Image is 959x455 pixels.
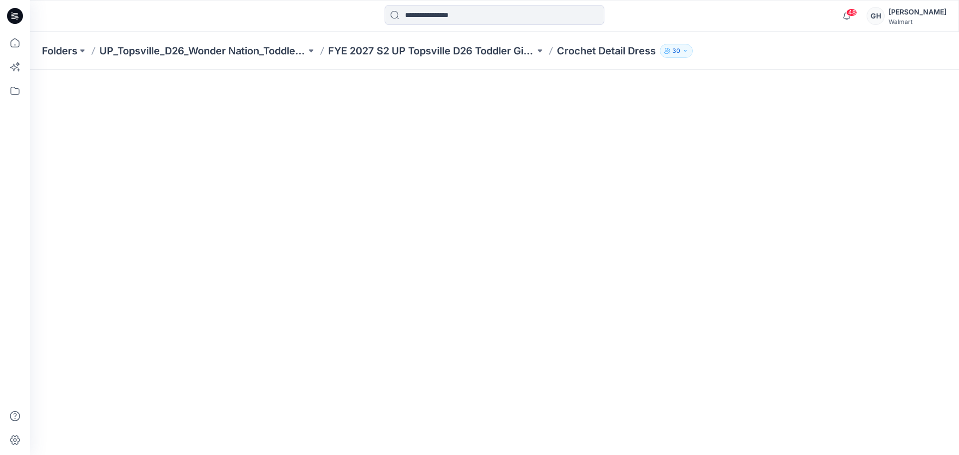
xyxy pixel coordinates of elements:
p: Crochet Detail Dress [557,44,656,58]
div: GH [867,7,885,25]
p: 30 [672,45,680,56]
span: 48 [846,8,857,16]
div: Walmart [889,18,947,25]
button: 30 [660,44,693,58]
iframe: edit-style [30,70,959,455]
a: FYE 2027 S2 UP Topsville D26 Toddler Girl Wonder Nation [328,44,535,58]
a: Folders [42,44,77,58]
div: [PERSON_NAME] [889,6,947,18]
a: UP_Topsville_D26_Wonder Nation_Toddler Girl [99,44,306,58]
